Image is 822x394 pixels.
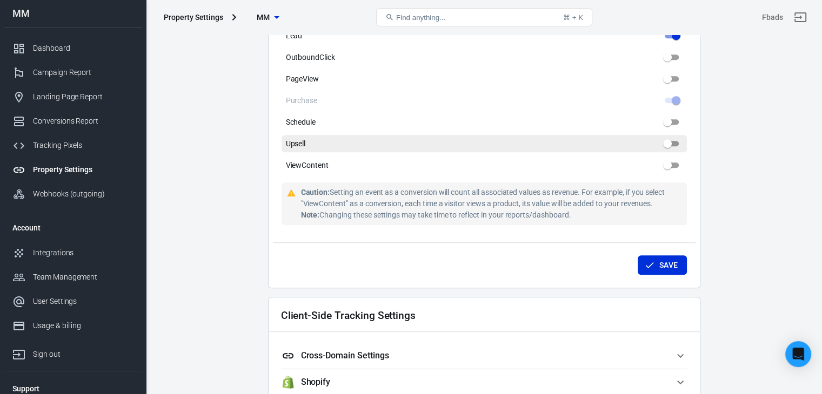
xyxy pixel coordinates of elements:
span: Schedule [286,117,316,128]
div: Integrations [33,247,133,259]
a: Sign out [4,338,142,366]
div: Open Intercom Messenger [785,341,811,367]
h2: Client-Side Tracking Settings [281,310,416,321]
h5: Cross-Domain Settings [301,350,389,361]
a: Conversions Report [4,109,142,133]
a: Tracking Pixels [4,133,142,158]
a: Integrations [4,241,142,265]
a: User Settings [4,289,142,314]
a: Team Management [4,265,142,289]
a: Campaign Report [4,60,142,85]
span: OutboundClick [286,52,335,63]
div: Property Settings [164,12,223,23]
li: Account [4,215,142,241]
div: Property Settings [33,164,133,175]
span: Lead [286,30,303,42]
a: Sign out [787,4,813,30]
div: Usage & billing [33,320,133,331]
span: MM [257,11,270,24]
div: Sign out [33,349,133,360]
a: Webhooks (outgoing) [4,182,142,206]
div: User Settings [33,296,133,307]
span: PageView [286,73,319,85]
div: Conversions Report [33,116,133,127]
div: Setting an event as a conversion will count all associated values as revenue. For example, if you... [301,187,683,221]
button: Save [638,255,687,275]
button: Find anything...⌘ + K [376,8,592,26]
strong: Note: [301,210,320,219]
a: Dashboard [4,36,142,60]
span: Upsell [286,138,306,150]
div: Team Management [33,271,133,283]
div: MM [4,9,142,18]
div: Tracking Pixels [33,140,133,151]
h5: Shopify [301,377,331,388]
div: ⌘ + K [563,13,583,22]
button: Cross-Domain Settings [282,343,687,369]
div: Campaign Report [33,67,133,78]
span: Find anything... [396,13,445,22]
a: Property Settings [4,158,142,182]
span: ViewContent [286,160,329,171]
img: Shopify [282,376,295,389]
div: Landing Page Report [33,91,133,103]
button: MM [240,8,295,28]
div: Account id: tR2bt8Tt [762,12,783,23]
a: Landing Page Report [4,85,142,109]
div: Dashboard [33,43,133,54]
div: Webhooks (outgoing) [33,188,133,200]
a: Usage & billing [4,314,142,338]
strong: Caution: [301,188,330,196]
span: Purchase [286,95,318,106]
